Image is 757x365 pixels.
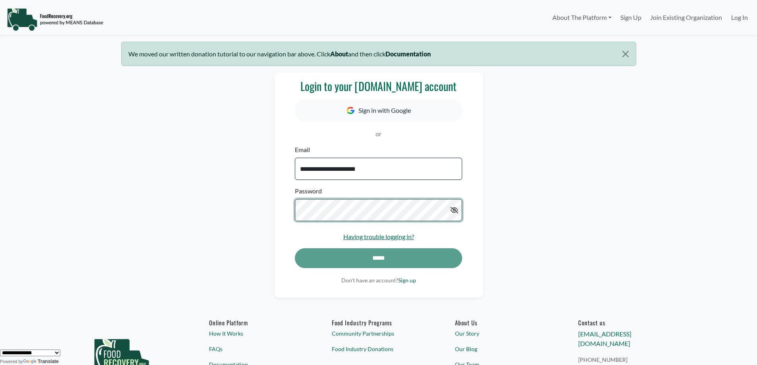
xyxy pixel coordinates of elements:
b: About [330,50,348,58]
a: Food Industry Donations [332,345,425,353]
a: How It Works [209,329,302,338]
img: Google Translate [23,359,38,365]
img: NavigationLogo_FoodRecovery-91c16205cd0af1ed486a0f1a7774a6544ea792ac00100771e7dd3ec7c0e58e41.png [7,8,103,31]
button: Sign in with Google [295,100,462,121]
a: Log In [727,10,752,25]
a: About Us [455,319,548,326]
label: Password [295,186,322,196]
a: Our Story [455,329,548,338]
label: Email [295,145,310,154]
a: Sign Up [616,10,646,25]
a: Translate [23,359,59,364]
h6: Food Industry Programs [332,319,425,326]
h3: Login to your [DOMAIN_NAME] account [295,79,462,93]
h6: Online Platform [209,319,302,326]
p: Don't have an account? [295,276,462,284]
p: or [295,129,462,139]
a: Sign up [398,277,416,284]
a: About The Platform [548,10,616,25]
img: Google Icon [347,107,354,114]
a: Join Existing Organization [646,10,726,25]
a: FAQs [209,345,302,353]
h6: Contact us [578,319,671,326]
a: Our Blog [455,345,548,353]
b: Documentation [385,50,431,58]
a: Having trouble logging in? [343,233,414,240]
button: Close [615,42,635,66]
a: Community Partnerships [332,329,425,338]
div: We moved our written donation tutorial to our navigation bar above. Click and then click [121,42,636,66]
a: [EMAIL_ADDRESS][DOMAIN_NAME] [578,330,631,347]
